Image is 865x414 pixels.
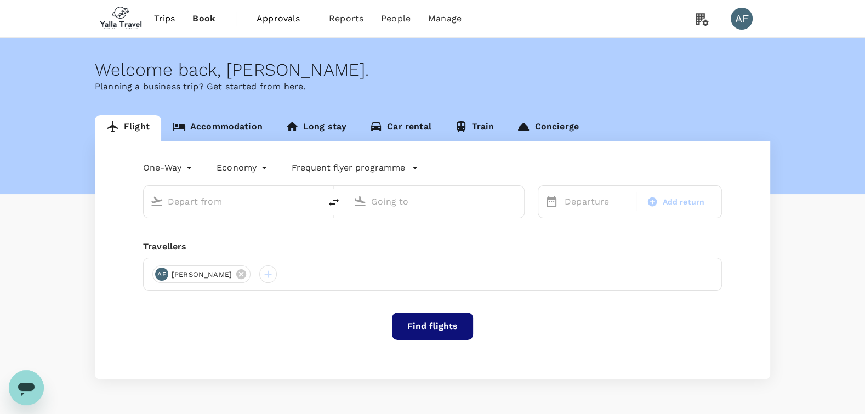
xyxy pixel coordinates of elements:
div: AF [731,8,753,30]
input: Depart from [168,193,298,210]
p: Departure [565,195,629,208]
button: Open [516,200,519,202]
a: Concierge [505,115,590,141]
div: Economy [217,159,270,177]
div: Welcome back , [PERSON_NAME] . [95,60,770,80]
div: Travellers [143,240,722,253]
input: Going to [371,193,501,210]
a: Train [443,115,506,141]
a: Accommodation [161,115,274,141]
button: delete [321,189,347,215]
p: Frequent flyer programme [292,161,405,174]
button: Frequent flyer programme [292,161,418,174]
img: Yalla Travel LTD [95,7,145,31]
button: Open [313,200,315,202]
span: People [381,12,411,25]
div: One-Way [143,159,195,177]
a: Car rental [358,115,443,141]
span: Reports [329,12,363,25]
a: Flight [95,115,161,141]
span: Trips [154,12,175,25]
a: Long stay [274,115,358,141]
span: Add return [662,196,704,208]
span: Book [192,12,215,25]
span: Manage [428,12,462,25]
button: Find flights [392,313,473,340]
iframe: Button to launch messaging window [9,370,44,405]
span: Approvals [257,12,311,25]
p: Planning a business trip? Get started from here. [95,80,770,93]
span: [PERSON_NAME] [165,269,238,280]
div: AF [155,268,168,281]
div: AF[PERSON_NAME] [152,265,251,283]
